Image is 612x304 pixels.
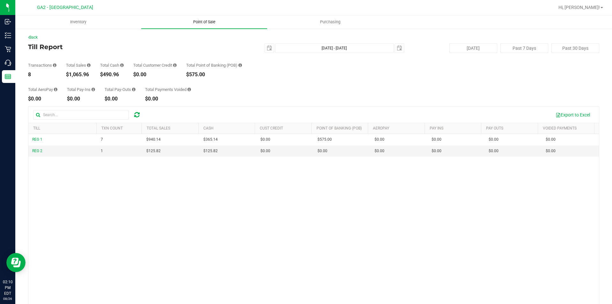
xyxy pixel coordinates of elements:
div: 8 [28,72,56,77]
span: $365.14 [203,137,218,143]
a: Voided Payments [543,126,577,130]
span: $940.14 [146,137,161,143]
span: $0.00 [489,137,499,143]
input: Search... [33,110,129,120]
div: $0.00 [145,96,191,101]
div: Total Payments Voided [145,87,191,92]
div: Total AeroPay [28,87,57,92]
span: REG 1 [32,137,42,142]
div: $0.00 [67,96,95,101]
a: AeroPay [373,126,389,130]
i: Sum of all successful, non-voided payment transaction amounts (excluding tips and transaction fee... [87,63,91,67]
span: $0.00 [260,137,270,143]
span: $0.00 [546,148,556,154]
a: Pay Outs [486,126,503,130]
i: Sum of all successful, non-voided cash payment transaction amounts (excluding tips and transactio... [120,63,124,67]
a: Total Sales [147,126,170,130]
inline-svg: Inventory [5,32,11,39]
span: $0.00 [260,148,270,154]
span: GA2 - [GEOGRAPHIC_DATA] [37,5,93,10]
button: Export to Excel [551,109,594,120]
div: $490.96 [100,72,124,77]
div: Total Customer Credit [133,63,177,67]
a: Pay Ins [430,126,443,130]
span: select [395,44,404,53]
span: Purchasing [311,19,349,25]
a: Cash [203,126,214,130]
span: $575.00 [317,137,332,143]
i: Sum of the successful, non-voided point-of-banking payment transaction amounts, both via payment ... [238,63,242,67]
iframe: Resource center [6,253,25,272]
i: Count of all successful payment transactions, possibly including voids, refunds, and cash-back fr... [53,63,56,67]
span: $0.00 [432,148,441,154]
div: $0.00 [133,72,177,77]
a: Purchasing [267,15,393,29]
span: $125.82 [203,148,218,154]
i: Sum of all cash pay-ins added to tills within the date range. [91,87,95,92]
span: $0.00 [317,148,327,154]
a: Back [28,35,38,40]
span: Point of Sale [185,19,224,25]
div: $0.00 [105,96,135,101]
a: Till [33,126,40,130]
a: Point of Sale [141,15,267,29]
span: 1 [101,148,103,154]
span: Hi, [PERSON_NAME]! [558,5,600,10]
div: Total Pay-Ins [67,87,95,92]
a: TXN Count [101,126,123,130]
button: Past 7 Days [500,43,548,53]
span: $0.00 [375,148,384,154]
p: 02:10 PM EDT [3,279,12,296]
div: Total Point of Banking (POB) [186,63,242,67]
a: Point of Banking (POB) [317,126,362,130]
inline-svg: Reports [5,73,11,80]
div: Total Cash [100,63,124,67]
div: $1,065.96 [66,72,91,77]
h4: Till Report [28,43,218,50]
span: $0.00 [432,137,441,143]
i: Sum of all successful, non-voided payment transaction amounts using account credit as the payment... [173,63,177,67]
i: Sum of all voided payment transaction amounts (excluding tips and transaction fees) within the da... [187,87,191,92]
span: Inventory [62,19,95,25]
i: Sum of all successful AeroPay payment transaction amounts for all purchases in the date range. Ex... [54,87,57,92]
span: $0.00 [546,137,556,143]
i: Sum of all cash pay-outs removed from tills within the date range. [132,87,135,92]
inline-svg: Inbound [5,19,11,25]
div: Transactions [28,63,56,67]
button: Past 30 Days [551,43,599,53]
span: $0.00 [489,148,499,154]
button: [DATE] [449,43,497,53]
div: $0.00 [28,96,57,101]
span: 7 [101,137,103,143]
a: Inventory [15,15,141,29]
a: Cust Credit [260,126,283,130]
inline-svg: Call Center [5,60,11,66]
span: $0.00 [375,137,384,143]
inline-svg: Retail [5,46,11,52]
div: Total Sales [66,63,91,67]
span: select [265,44,274,53]
div: $575.00 [186,72,242,77]
p: 08/26 [3,296,12,301]
span: $125.82 [146,148,161,154]
div: Total Pay-Outs [105,87,135,92]
span: REG 2 [32,149,42,153]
